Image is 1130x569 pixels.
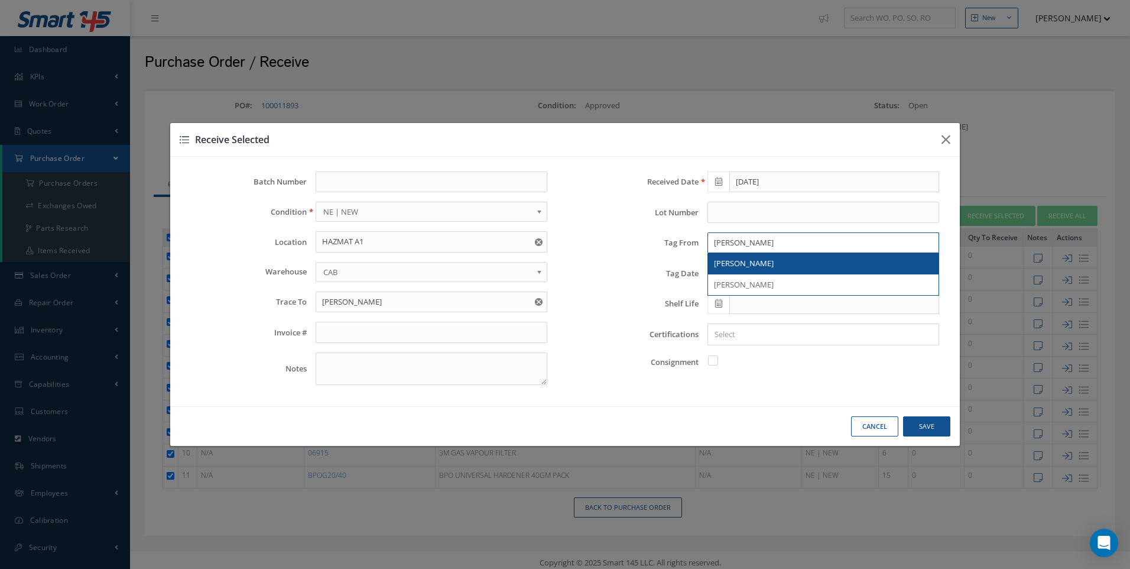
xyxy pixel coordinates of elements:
label: Consignment [574,358,699,367]
input: Search for option [709,328,932,341]
button: Save [903,416,950,437]
label: Condition [182,208,307,216]
label: Tag Date [574,269,699,278]
label: Shelf Life [574,299,699,308]
label: Tag From [574,238,699,247]
label: Notes [182,364,307,373]
input: Trace To [316,292,547,313]
label: Batch Number [182,177,307,186]
svg: Reset [535,238,543,246]
div: Open Intercom Messenger [1090,529,1118,557]
label: Received Date [574,177,699,186]
label: Trace To [182,298,307,306]
span: NE | NEW [323,205,532,219]
span: Receive Selected [195,133,269,146]
label: Location [182,238,307,247]
span: [PERSON_NAME] [714,279,774,290]
input: Location [316,231,547,253]
svg: Reset [535,298,543,306]
input: Tag From [707,232,939,254]
label: Invoice # [182,328,307,337]
span: [PERSON_NAME] [714,258,774,269]
button: Reset [532,292,547,313]
button: Cancel [851,416,898,437]
label: Lot Number [574,208,699,217]
label: Warehouse [182,267,307,276]
button: Reset [532,231,547,253]
span: CAB [323,265,532,279]
label: Certifications [574,330,699,339]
